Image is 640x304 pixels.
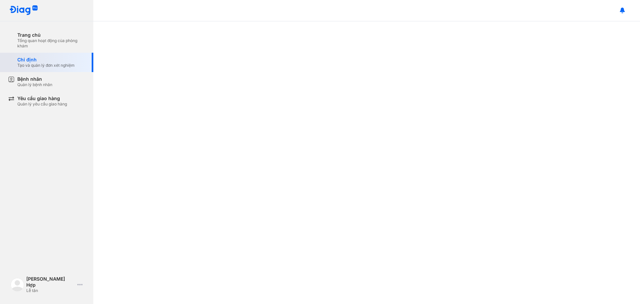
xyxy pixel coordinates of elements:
div: Tạo và quản lý đơn xét nghiệm [17,63,75,68]
div: Lễ tân [26,288,75,293]
div: [PERSON_NAME] Hợp [26,276,75,288]
img: logo [9,5,38,16]
div: Quản lý bệnh nhân [17,82,52,87]
div: Trang chủ [17,32,85,38]
div: Tổng quan hoạt động của phòng khám [17,38,85,49]
div: Chỉ định [17,57,75,63]
div: Bệnh nhân [17,76,52,82]
div: Yêu cầu giao hàng [17,95,67,101]
img: logo [11,278,24,291]
div: Quản lý yêu cầu giao hàng [17,101,67,107]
